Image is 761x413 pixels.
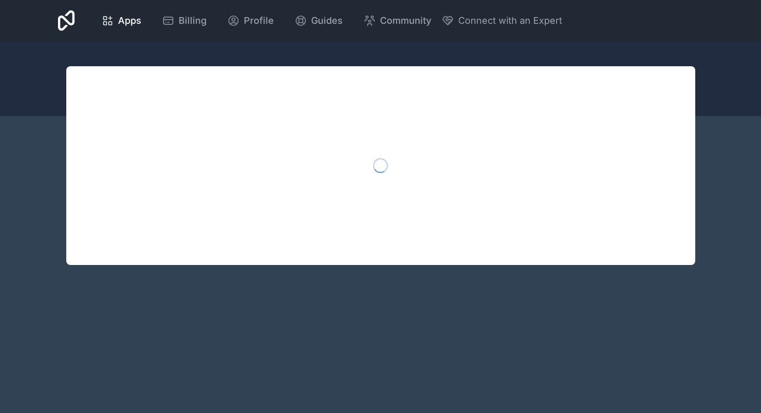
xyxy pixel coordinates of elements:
span: Billing [179,13,207,28]
a: Guides [286,9,351,32]
button: Connect with an Expert [442,13,562,28]
span: Guides [311,13,343,28]
span: Connect with an Expert [458,13,562,28]
span: Apps [118,13,141,28]
a: Profile [219,9,282,32]
span: Community [380,13,431,28]
a: Apps [93,9,150,32]
span: Profile [244,13,274,28]
a: Community [355,9,440,32]
a: Billing [154,9,215,32]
